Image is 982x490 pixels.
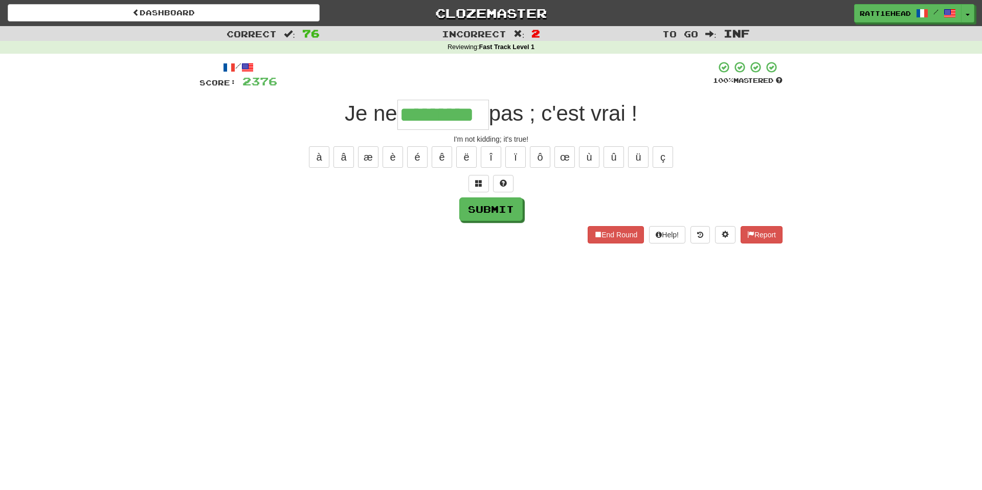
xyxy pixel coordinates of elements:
button: Round history (alt+y) [690,226,710,243]
button: ç [653,146,673,168]
span: Incorrect [442,29,506,39]
button: Single letter hint - you only get 1 per sentence and score half the points! alt+h [493,175,514,192]
span: Score: [199,78,236,87]
span: Correct [227,29,277,39]
div: Mastered [713,76,783,85]
span: : [705,30,717,38]
span: pas ; c'est vrai ! [489,101,637,125]
button: î [481,146,501,168]
button: ô [530,146,550,168]
button: Submit [459,197,523,221]
span: 100 % [713,76,733,84]
button: è [383,146,403,168]
span: : [514,30,525,38]
button: Report [741,226,783,243]
button: ê [432,146,452,168]
span: 2 [531,27,540,39]
a: Dashboard [8,4,320,21]
span: Inf [724,27,750,39]
button: à [309,146,329,168]
a: Clozemaster [335,4,647,22]
button: Help! [649,226,685,243]
div: I'm not kidding; it's true! [199,134,783,144]
button: ë [456,146,477,168]
span: : [284,30,295,38]
a: ratt1ehead / [854,4,962,23]
button: ï [505,146,526,168]
button: â [333,146,354,168]
span: / [933,8,939,15]
button: ù [579,146,599,168]
span: 2376 [242,75,277,87]
button: æ [358,146,378,168]
button: End Round [588,226,644,243]
button: ü [628,146,649,168]
button: œ [554,146,575,168]
button: Switch sentence to multiple choice alt+p [468,175,489,192]
button: é [407,146,428,168]
span: ratt1ehead [860,9,911,18]
span: Je ne [345,101,397,125]
strong: Fast Track Level 1 [479,43,535,51]
button: û [604,146,624,168]
span: 76 [302,27,320,39]
span: To go [662,29,698,39]
div: / [199,61,277,74]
